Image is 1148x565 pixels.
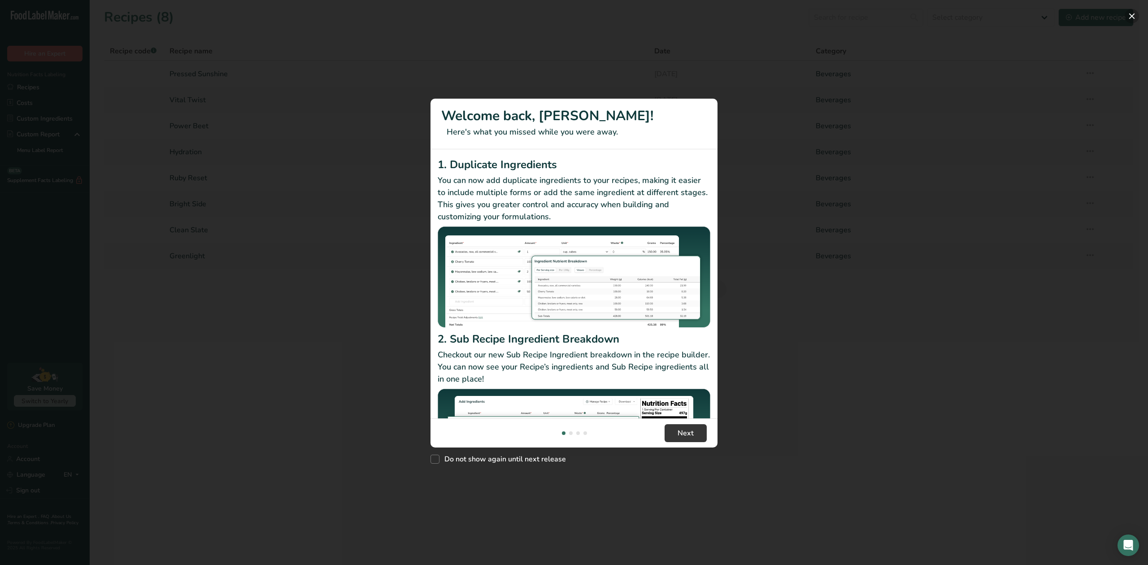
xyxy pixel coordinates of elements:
[665,424,707,442] button: Next
[438,389,710,491] img: Sub Recipe Ingredient Breakdown
[1118,535,1139,556] div: Open Intercom Messenger
[438,349,710,385] p: Checkout our new Sub Recipe Ingredient breakdown in the recipe builder. You can now see your Reci...
[678,428,694,439] span: Next
[438,156,710,173] h2: 1. Duplicate Ingredients
[439,455,566,464] span: Do not show again until next release
[441,126,707,138] p: Here's what you missed while you were away.
[438,226,710,328] img: Duplicate Ingredients
[441,106,707,126] h1: Welcome back, [PERSON_NAME]!
[438,331,710,347] h2: 2. Sub Recipe Ingredient Breakdown
[438,174,710,223] p: You can now add duplicate ingredients to your recipes, making it easier to include multiple forms...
